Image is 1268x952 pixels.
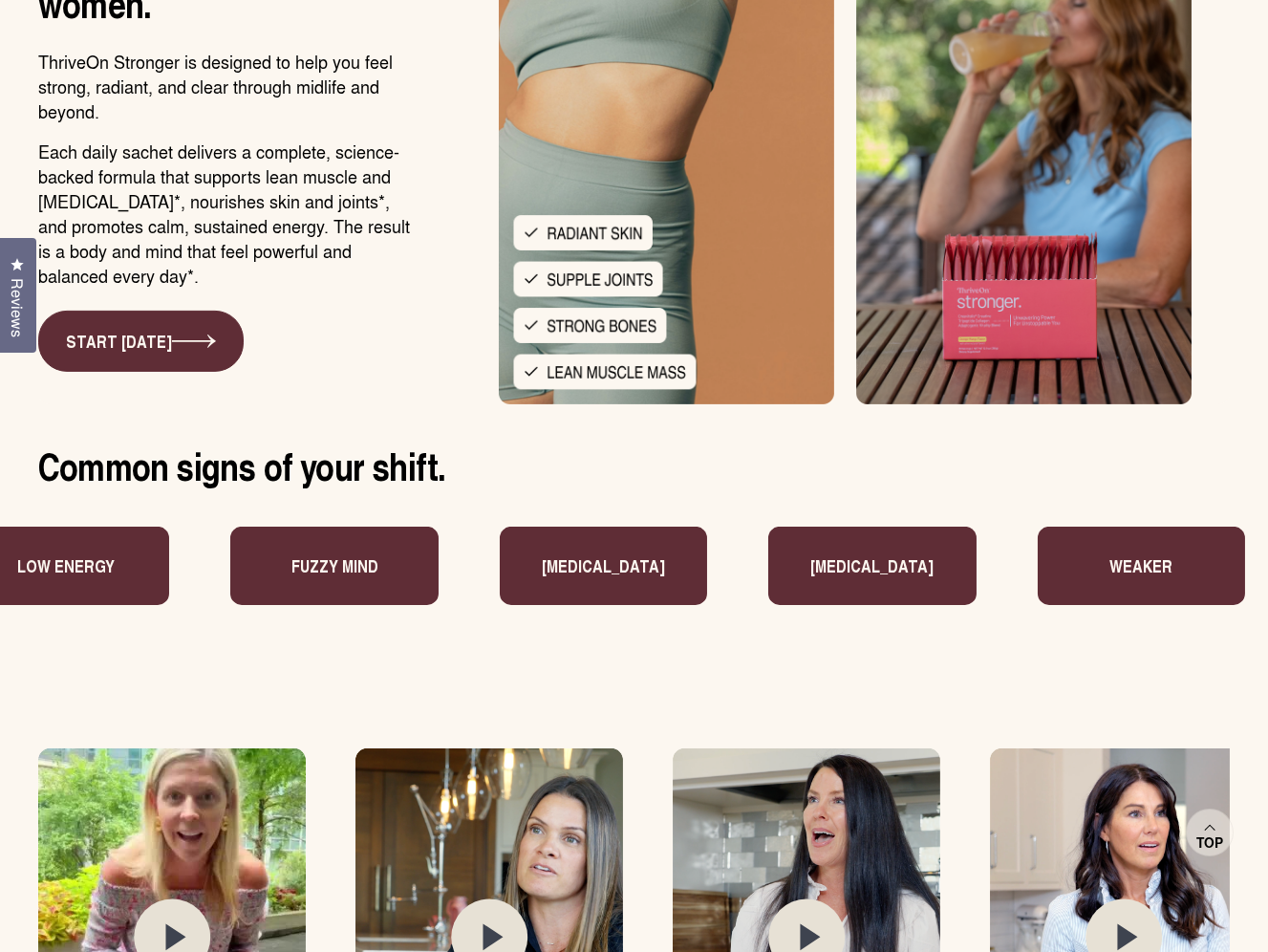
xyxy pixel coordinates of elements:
[745,553,869,578] p: [MEDICAL_DATA]
[38,443,1230,488] h2: Common signs of your shift.
[5,278,30,337] span: Reviews
[1043,553,1107,578] p: Weaker
[38,311,244,372] a: START [DATE]
[476,553,599,578] p: [MEDICAL_DATA]
[38,139,422,288] p: Each daily sachet delivers a complete, science-backed formula that supports lean muscle and [MEDI...
[226,553,312,578] p: Fuzzy mind
[38,49,422,123] p: ThriveOn Stronger is designed to help you feel strong, radiant, and clear through midlife and bey...
[1196,834,1223,852] span: Top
